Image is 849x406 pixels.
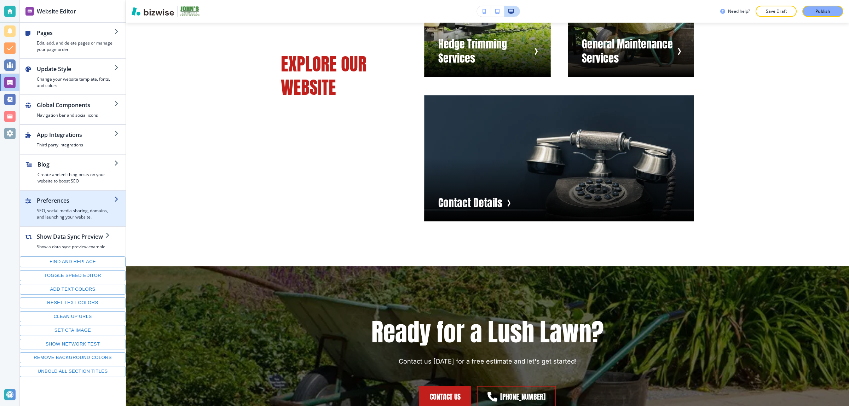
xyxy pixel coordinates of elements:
h3: Need help? [728,8,750,14]
span: EXPLORE OUR WEBSITE [281,51,371,101]
h4: Change your website template, fonts, and colors [37,76,114,89]
h4: Navigation bar and social icons [37,112,114,118]
button: Show network test [20,339,126,350]
h2: Update Style [37,65,114,73]
button: Publish [802,6,843,17]
h2: Global Components [37,101,114,109]
h2: Blog [37,160,114,169]
h4: Create and edit blog posts on your website to boost SEO [37,172,114,184]
img: Your Logo [180,6,200,16]
h2: App Integrations [37,130,114,139]
img: Bizwise Logo [132,7,174,16]
h4: Edit, add, and delete pages or manage your page order [37,40,114,53]
button: Unbold all section titles [20,366,126,377]
h2: Pages [37,29,114,37]
button: Show Data Sync PreviewShow a data sync preview example [20,227,117,256]
button: Global ComponentsNavigation bar and social icons [20,95,126,124]
h4: Third party integrations [37,142,114,148]
button: Navigation item imageContact Details [424,95,694,221]
button: Save Draft [756,6,797,17]
button: Reset text colors [20,297,126,308]
h4: SEO, social media sharing, domains, and launching your website. [37,208,114,220]
button: Remove background colors [20,352,126,363]
button: Set CTA image [20,325,126,336]
p: Publish [815,8,830,14]
button: App IntegrationsThird party integrations [20,125,126,154]
button: Find and replace [20,256,126,267]
img: editor icon [25,7,34,16]
button: Clean up URLs [20,311,126,322]
button: Add text colors [20,284,126,295]
button: Update StyleChange your website template, fonts, and colors [20,59,126,94]
h4: Show a data sync preview example [37,244,105,250]
button: Toggle speed editor [20,270,126,281]
button: BlogCreate and edit blog posts on your website to boost SEO [20,155,126,190]
h1: Ready for a Lush Lawn? [371,315,603,348]
h2: Show Data Sync Preview [37,232,105,241]
button: PagesEdit, add, and delete pages or manage your page order [20,23,126,58]
button: PreferencesSEO, social media sharing, domains, and launching your website. [20,191,126,226]
p: Save Draft [765,8,787,14]
h2: Website Editor [37,7,76,16]
h2: Preferences [37,196,114,205]
p: Contact us [DATE] for a free estimate and let's get started! [399,357,577,366]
